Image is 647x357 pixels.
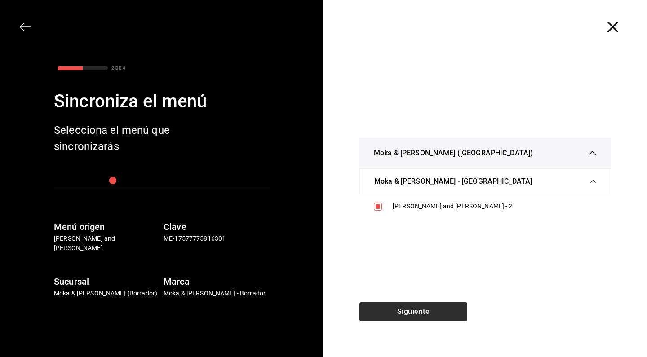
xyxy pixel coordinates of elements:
span: Moka & [PERSON_NAME] - [GEOGRAPHIC_DATA] [374,176,532,187]
p: Moka & [PERSON_NAME] - Borrador [164,289,270,298]
h6: Clave [164,220,270,234]
div: 2 DE 4 [111,65,125,71]
div: Sincroniza el menú [54,88,270,115]
div: Selecciona el menú que sincronizarás [54,122,198,154]
h6: Marca [164,274,270,289]
p: Moka & [PERSON_NAME] (Borrador) [54,289,160,298]
p: ME-17577775816301 [164,234,270,243]
p: [PERSON_NAME] and [PERSON_NAME] [54,234,160,253]
span: Moka & [PERSON_NAME] ([GEOGRAPHIC_DATA]) [374,148,533,159]
div: [PERSON_NAME] and [PERSON_NAME] - 2 [393,202,597,211]
button: Siguiente [359,302,467,321]
h6: Menú origen [54,220,160,234]
h6: Sucursal [54,274,160,289]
